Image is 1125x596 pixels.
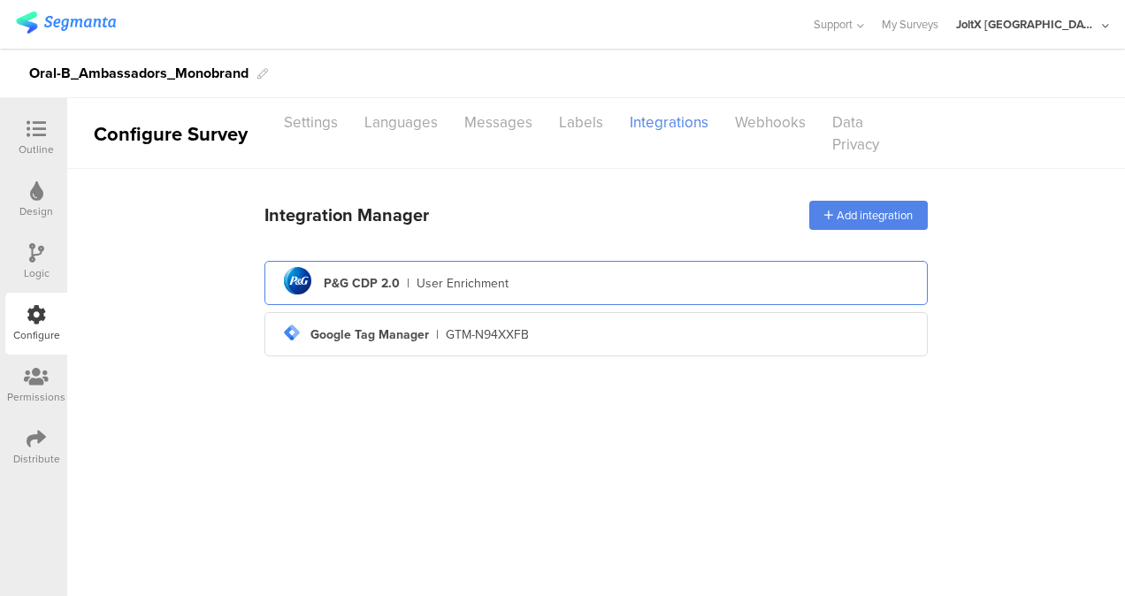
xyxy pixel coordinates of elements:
div: Languages [351,107,451,138]
div: Configure Survey [67,119,271,149]
div: Oral-B_Ambassadors_Monobrand [29,59,249,88]
div: Permissions [7,389,65,405]
div: Webhooks [722,107,819,138]
div: User Enrichment [417,274,509,293]
div: Add integration [809,201,928,230]
div: | [436,325,439,344]
div: | [407,274,409,293]
img: segmanta logo [16,11,116,34]
div: JoltX [GEOGRAPHIC_DATA] [956,16,1098,33]
div: Configure [13,327,60,343]
span: Support [814,16,853,33]
div: Google Tag Manager [310,325,429,344]
div: Settings [271,107,351,138]
div: Integrations [616,107,722,138]
div: Messages [451,107,546,138]
div: Integration Manager [264,202,429,228]
div: Data Privacy [819,107,922,160]
div: Outline [19,141,54,157]
div: Logic [24,265,50,281]
div: Labels [546,107,616,138]
div: GTM-N94XXFB [446,325,529,344]
div: Design [19,203,53,219]
div: P&G CDP 2.0 [324,274,400,293]
div: Distribute [13,451,60,467]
